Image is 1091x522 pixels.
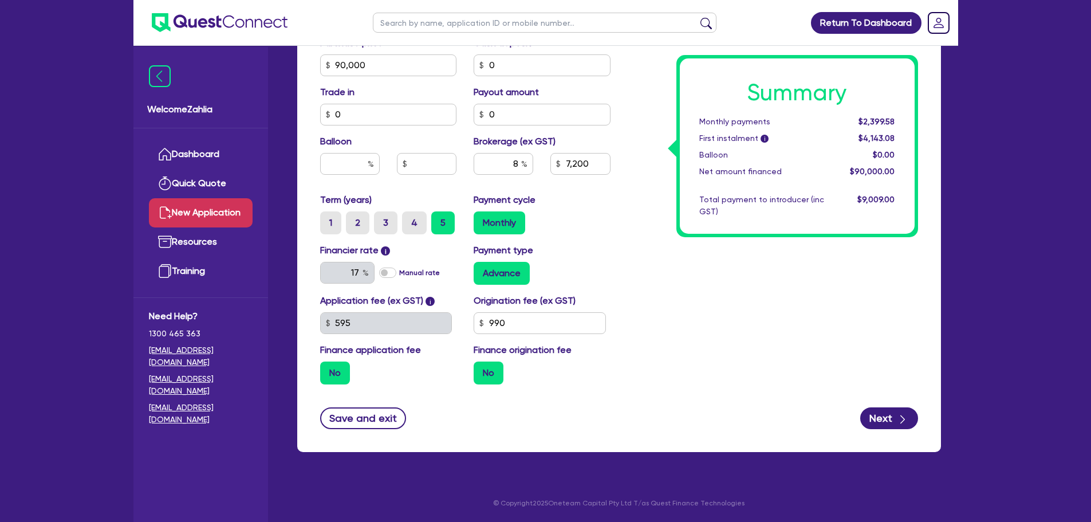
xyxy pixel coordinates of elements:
[149,344,253,368] a: [EMAIL_ADDRESS][DOMAIN_NAME]
[691,194,833,218] div: Total payment to introducer (inc GST)
[149,373,253,397] a: [EMAIL_ADDRESS][DOMAIN_NAME]
[149,257,253,286] a: Training
[320,244,391,257] label: Financier rate
[474,362,503,384] label: No
[320,85,355,99] label: Trade in
[149,309,253,323] span: Need Help?
[811,12,921,34] a: Return To Dashboard
[858,117,895,126] span: $2,399.58
[374,211,397,234] label: 3
[149,227,253,257] a: Resources
[147,103,254,116] span: Welcome Zahlia
[320,407,407,429] button: Save and exit
[402,211,427,234] label: 4
[474,211,525,234] label: Monthly
[320,343,421,357] label: Finance application fee
[850,167,895,176] span: $90,000.00
[399,268,440,278] label: Manual rate
[149,169,253,198] a: Quick Quote
[320,362,350,384] label: No
[691,132,833,144] div: First instalment
[474,135,556,148] label: Brokerage (ex GST)
[691,166,833,178] div: Net amount financed
[320,135,352,148] label: Balloon
[149,328,253,340] span: 1300 465 363
[858,134,895,143] span: $4,143.08
[474,193,535,207] label: Payment cycle
[474,85,539,99] label: Payout amount
[474,244,533,257] label: Payment type
[320,294,423,308] label: Application fee (ex GST)
[289,498,949,508] p: © Copyright 2025 Oneteam Capital Pty Ltd T/as Quest Finance Technologies
[474,262,530,285] label: Advance
[149,402,253,426] a: [EMAIL_ADDRESS][DOMAIN_NAME]
[346,211,369,234] label: 2
[474,294,576,308] label: Origination fee (ex GST)
[426,297,435,306] span: i
[158,176,172,190] img: quick-quote
[761,135,769,143] span: i
[373,13,716,33] input: Search by name, application ID or mobile number...
[149,198,253,227] a: New Application
[691,116,833,128] div: Monthly payments
[158,264,172,278] img: training
[381,246,390,256] span: i
[320,211,341,234] label: 1
[699,79,895,107] h1: Summary
[149,65,171,87] img: icon-menu-close
[152,13,287,32] img: quest-connect-logo-blue
[860,407,918,429] button: Next
[158,206,172,219] img: new-application
[857,195,895,204] span: $9,009.00
[158,235,172,249] img: resources
[691,149,833,161] div: Balloon
[149,140,253,169] a: Dashboard
[320,193,372,207] label: Term (years)
[873,150,895,159] span: $0.00
[474,343,572,357] label: Finance origination fee
[431,211,455,234] label: 5
[924,8,954,38] a: Dropdown toggle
